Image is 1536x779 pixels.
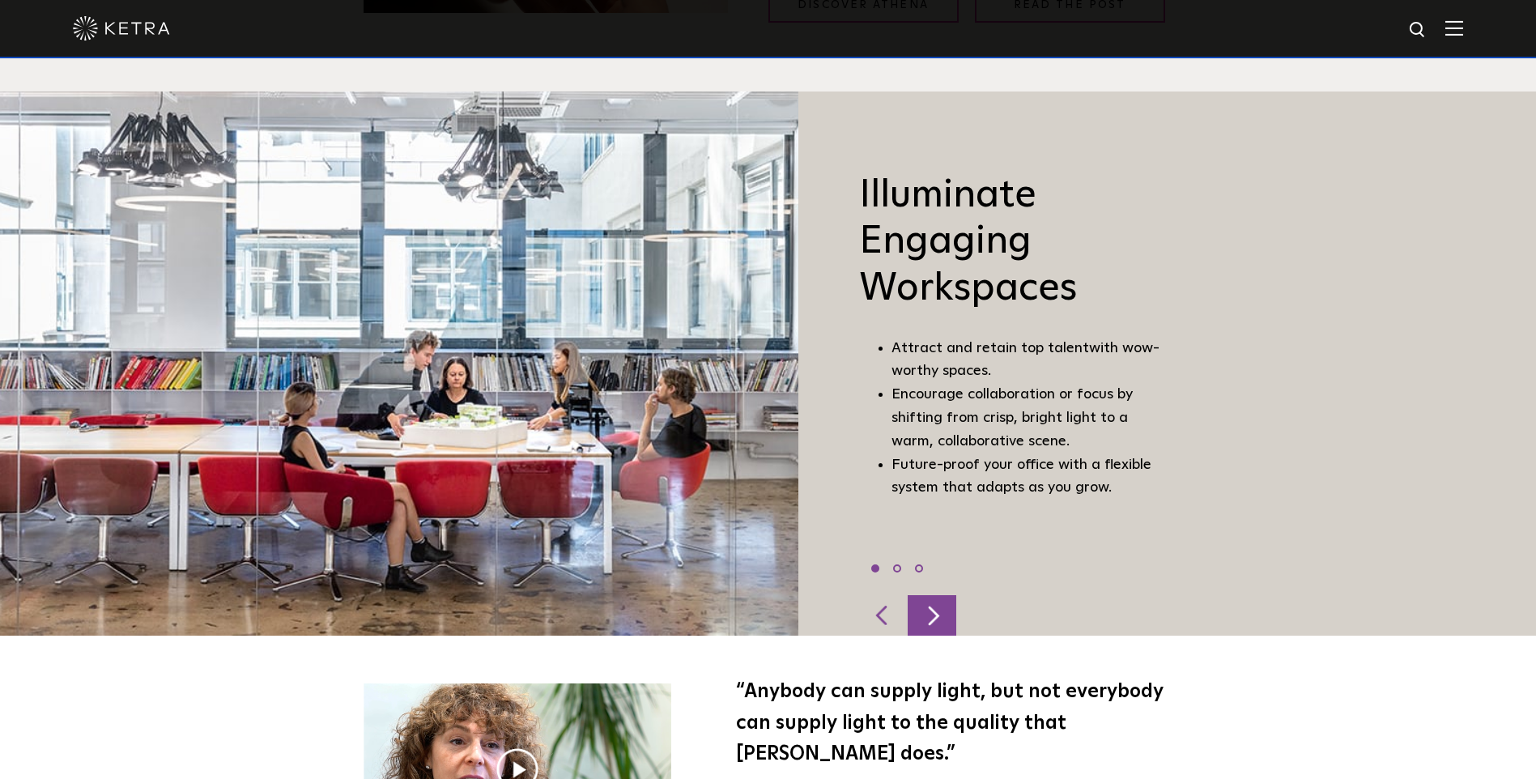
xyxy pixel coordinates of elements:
h4: “Anybody can supply light, but not everybody can supply light to the quality that [PERSON_NAME] d... [736,676,1173,769]
img: Hamburger%20Nav.svg [1445,20,1463,36]
img: ketra-logo-2019-white [73,16,170,40]
span: by shifting from crisp, bright light to a warm, collaborative scene. [891,387,1133,449]
span: with wow-worthy spaces. [891,341,1159,379]
span: Future-proof your office [891,458,1054,472]
h3: Illuminate Engaging Workspaces [859,172,1163,313]
span: Encourage collaboration or focus [891,387,1113,402]
span: with a flexible system that adapts as you grow. [891,458,1151,496]
span: Attract and retain top talent [891,341,1089,355]
img: search icon [1408,20,1428,40]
